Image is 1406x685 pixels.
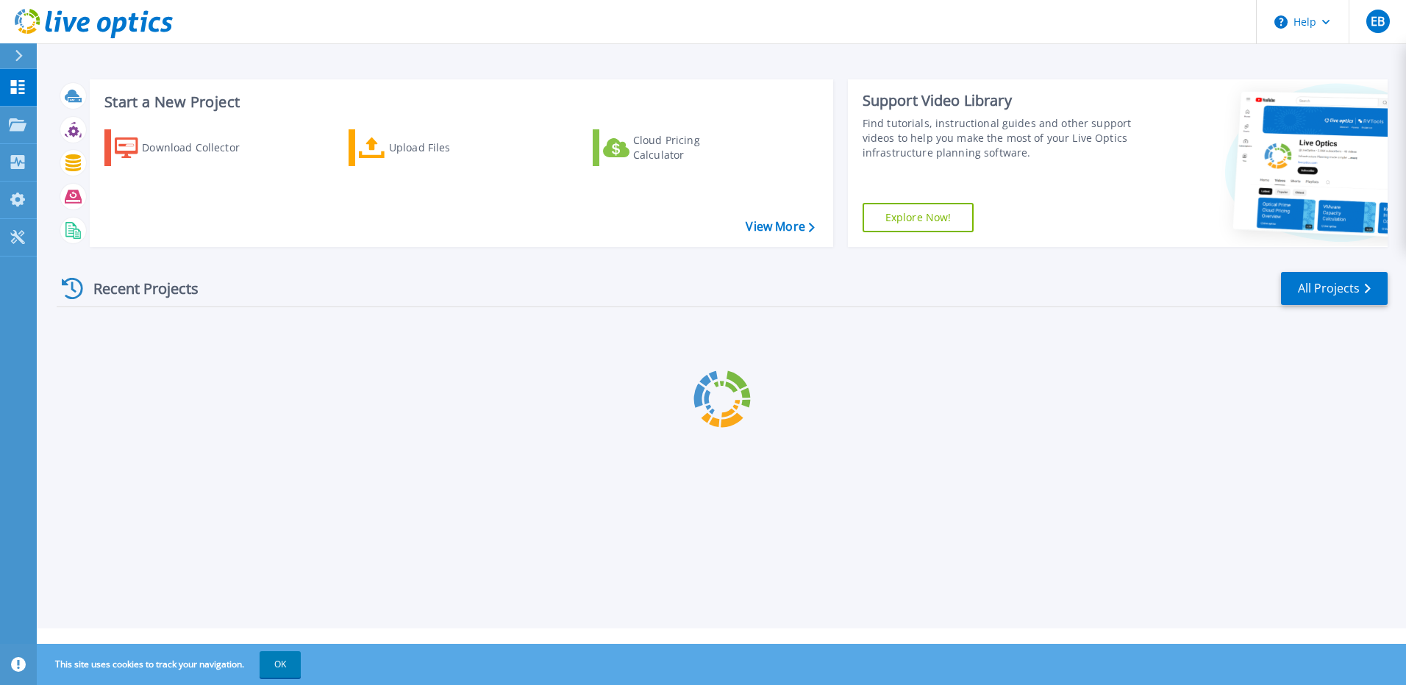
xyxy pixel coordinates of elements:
[746,220,814,234] a: View More
[1281,272,1388,305] a: All Projects
[40,651,301,678] span: This site uses cookies to track your navigation.
[863,91,1138,110] div: Support Video Library
[863,203,974,232] a: Explore Now!
[142,133,260,162] div: Download Collector
[57,270,218,306] div: Recent Projects
[104,94,814,110] h3: Start a New Project
[863,116,1138,160] div: Find tutorials, instructional guides and other support videos to help you make the most of your L...
[389,133,507,162] div: Upload Files
[593,129,757,166] a: Cloud Pricing Calculator
[104,129,268,166] a: Download Collector
[633,133,751,162] div: Cloud Pricing Calculator
[1371,15,1385,27] span: EB
[260,651,301,678] button: OK
[349,129,513,166] a: Upload Files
